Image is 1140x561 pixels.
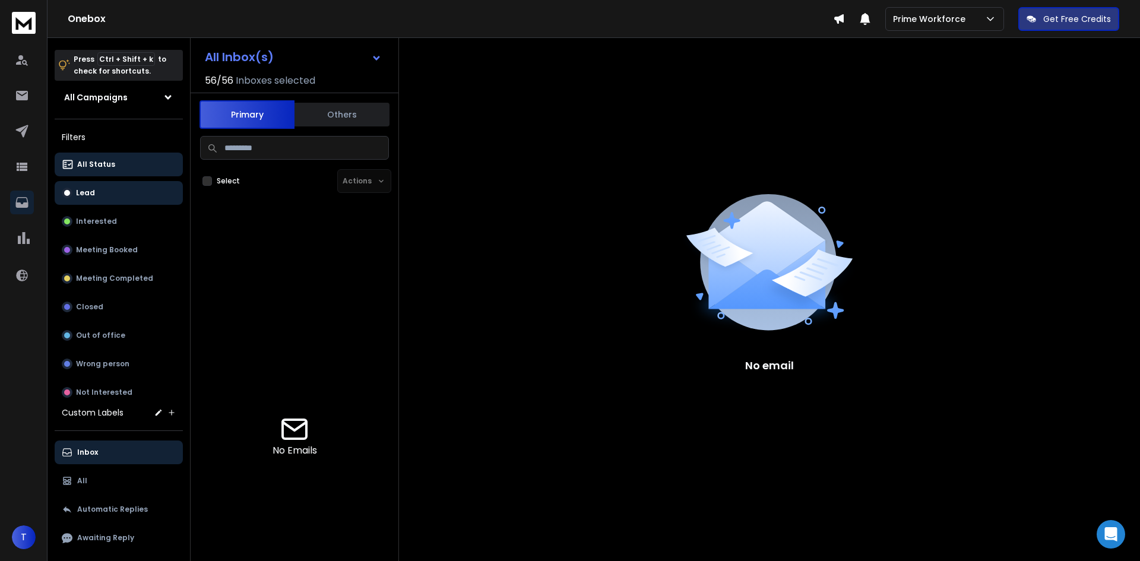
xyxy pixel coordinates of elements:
button: T [12,525,36,549]
p: Press to check for shortcuts. [74,53,166,77]
button: Interested [55,210,183,233]
p: Prime Workforce [893,13,970,25]
p: All Status [77,160,115,169]
button: All Status [55,153,183,176]
button: Out of office [55,324,183,347]
button: Not Interested [55,381,183,404]
p: Wrong person [76,359,129,369]
button: Awaiting Reply [55,526,183,550]
p: Get Free Credits [1043,13,1111,25]
h3: Filters [55,129,183,145]
button: Automatic Replies [55,497,183,521]
button: All Campaigns [55,85,183,109]
p: Meeting Completed [76,274,153,283]
h1: All Campaigns [64,91,128,103]
p: Not Interested [76,388,132,397]
button: Meeting Completed [55,267,183,290]
button: Get Free Credits [1018,7,1119,31]
button: All [55,469,183,493]
p: Inbox [77,448,98,457]
button: All Inbox(s) [195,45,391,69]
h1: Onebox [68,12,833,26]
button: Primary [199,100,294,129]
h3: Inboxes selected [236,74,315,88]
p: Out of office [76,331,125,340]
img: logo [12,12,36,34]
span: Ctrl + Shift + k [97,52,155,66]
h1: All Inbox(s) [205,51,274,63]
p: All [77,476,87,486]
button: Closed [55,295,183,319]
p: Closed [76,302,103,312]
button: Lead [55,181,183,205]
p: No Emails [273,443,317,458]
button: Others [294,102,389,128]
span: 56 / 56 [205,74,233,88]
p: Lead [76,188,95,198]
button: Wrong person [55,352,183,376]
button: Meeting Booked [55,238,183,262]
p: Awaiting Reply [77,533,134,543]
label: Select [217,176,240,186]
div: Open Intercom Messenger [1097,520,1125,549]
p: Meeting Booked [76,245,138,255]
p: No email [745,357,794,374]
p: Automatic Replies [77,505,148,514]
p: Interested [76,217,117,226]
h3: Custom Labels [62,407,123,419]
button: Inbox [55,440,183,464]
